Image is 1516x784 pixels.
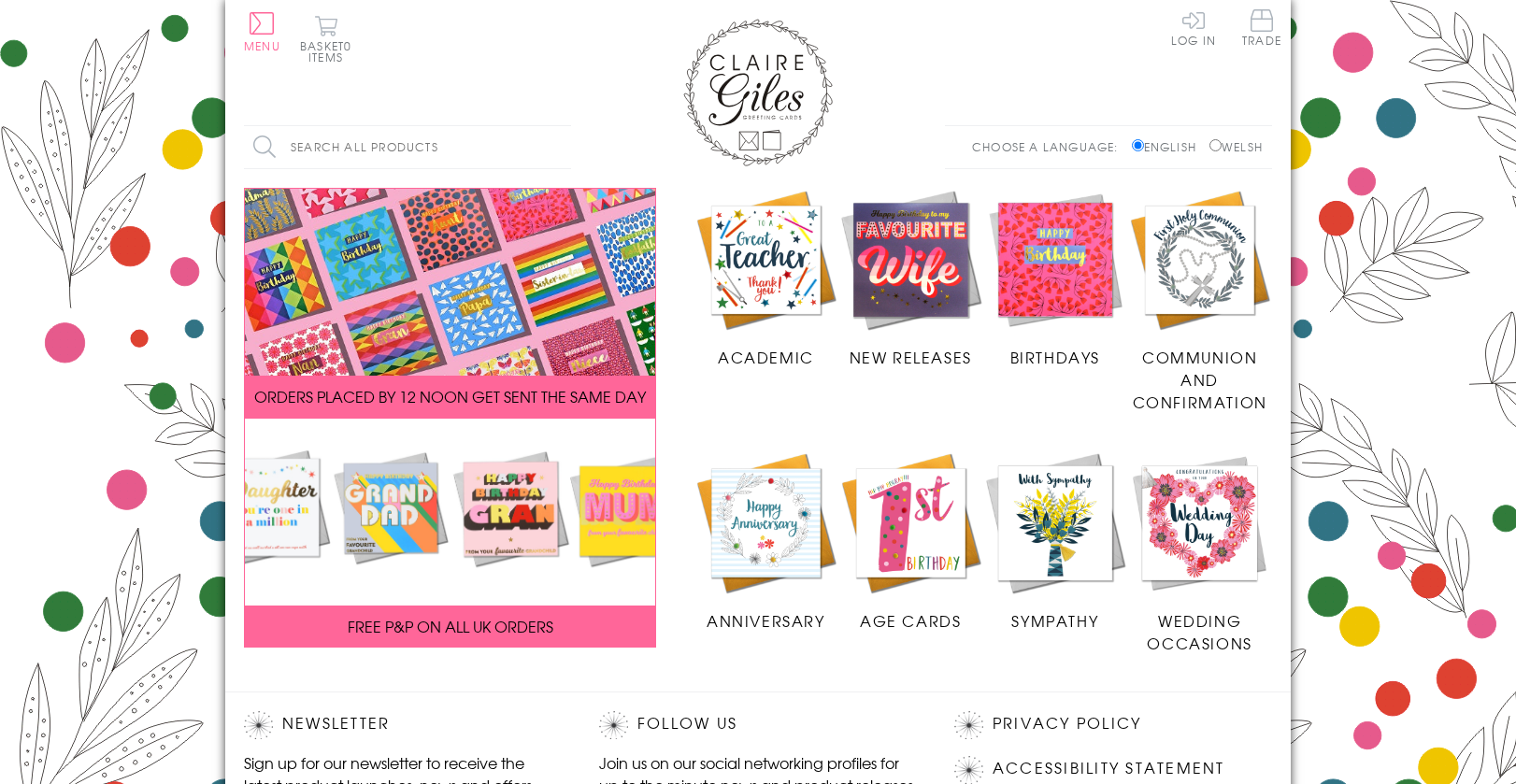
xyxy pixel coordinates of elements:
input: Search [552,126,571,168]
span: Age Cards [860,609,961,632]
label: Welsh [1209,138,1263,155]
span: Wedding Occasions [1147,609,1251,654]
span: Academic [718,346,814,368]
a: Trade [1242,9,1281,50]
button: Basket0 items [300,15,351,63]
span: Menu [244,37,280,54]
a: Privacy Policy [993,711,1141,736]
img: Claire Giles Greetings Cards [683,19,833,166]
a: Sympathy [983,450,1128,632]
input: Welsh [1209,139,1222,151]
h2: Newsletter [244,711,562,739]
span: Anniversary [707,609,825,632]
a: Log In [1171,9,1216,46]
span: New Releases [850,346,972,368]
button: Menu [244,12,280,51]
a: Birthdays [983,188,1128,369]
span: 0 items [308,37,351,65]
a: Age Cards [838,450,983,632]
a: Wedding Occasions [1127,450,1272,654]
a: Anniversary [694,450,838,632]
input: Search all products [244,126,571,168]
a: Academic [694,188,838,369]
span: Trade [1242,9,1281,46]
p: Choose a language: [972,138,1128,155]
h2: Follow Us [599,711,917,739]
span: Birthdays [1010,346,1100,368]
a: Communion and Confirmation [1127,188,1272,414]
span: Sympathy [1011,609,1098,632]
a: New Releases [838,188,983,369]
span: Communion and Confirmation [1133,346,1267,413]
a: Accessibility Statement [993,756,1225,781]
input: English [1132,139,1144,151]
span: FREE P&P ON ALL UK ORDERS [348,615,553,637]
label: English [1132,138,1206,155]
span: ORDERS PLACED BY 12 NOON GET SENT THE SAME DAY [254,385,646,407]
